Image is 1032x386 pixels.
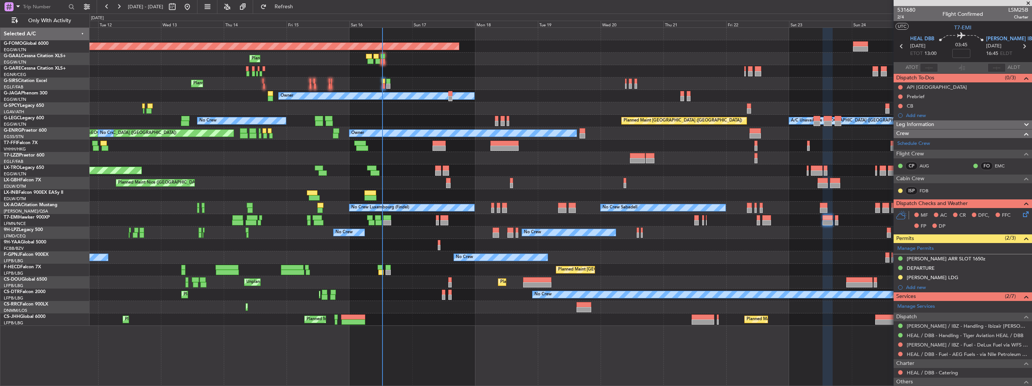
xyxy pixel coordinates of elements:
[4,240,46,245] a: 9H-YAAGlobal 5000
[534,289,552,300] div: No Crew
[939,223,945,230] span: DP
[4,79,47,83] a: G-SIRSCitation Excel
[456,252,473,263] div: No Crew
[4,153,19,158] span: T7-LZZI
[335,227,353,238] div: No Crew
[920,187,936,194] a: FDB
[907,255,985,262] div: [PERSON_NAME] ARR SLOT 1650z
[4,290,46,294] a: CS-DTRFalcon 2000
[789,21,852,27] div: Sat 23
[4,315,46,319] a: CS-JHHGlobal 6000
[4,141,17,145] span: T7-FFI
[907,369,958,376] a: HEAL / DBB - Catering
[246,277,370,288] div: Unplanned Maint [GEOGRAPHIC_DATA] ([GEOGRAPHIC_DATA])
[907,342,1028,348] a: [PERSON_NAME] / IBZ - Fuel - DeLux Fuel via WFS - [PERSON_NAME] / IBZ
[4,215,18,220] span: T7-EMI
[940,212,947,219] span: AC
[161,21,224,27] div: Wed 13
[4,116,20,120] span: G-LEGC
[287,21,349,27] div: Fri 15
[4,153,44,158] a: T7-LZZIPraetor 600
[907,265,935,271] div: DEPARTURE
[4,41,23,46] span: G-FOMO
[199,115,217,126] div: No Crew
[4,190,18,195] span: LX-INB
[954,24,971,32] span: T7-EMI
[100,128,117,139] div: No Crew
[895,23,909,30] button: UTC
[978,212,990,219] span: DFC,
[4,66,21,71] span: G-GARE
[23,1,66,12] input: Trip Number
[4,228,19,232] span: 9H-LPZ
[907,84,967,90] div: API [GEOGRAPHIC_DATA]
[4,221,26,226] a: LFMN/NCE
[663,21,726,27] div: Thu 21
[4,295,23,301] a: LFPB/LBG
[897,245,934,252] a: Manage Permits
[4,41,49,46] a: G-FOMOGlobal 6000
[1008,64,1020,71] span: ALDT
[4,122,26,127] a: EGGW/LTN
[4,233,26,239] a: LFMD/CEQ
[4,103,44,108] a: G-SPCYLegacy 650
[98,21,161,27] div: Tue 12
[4,171,26,177] a: EGGW/LTN
[4,320,23,326] a: LFPB/LBG
[4,203,21,207] span: LX-AOA
[1008,14,1028,20] span: Charter
[4,246,24,251] a: FCBB/BZV
[4,302,20,307] span: CS-RRC
[4,103,20,108] span: G-SPCY
[906,64,918,71] span: ATOT
[475,21,538,27] div: Mon 18
[907,274,958,281] div: [PERSON_NAME] LDG
[747,314,865,325] div: Planned Maint [GEOGRAPHIC_DATA] ([GEOGRAPHIC_DATA])
[4,54,66,58] a: G-GAALCessna Citation XLS+
[4,128,21,133] span: G-ENRG
[896,175,924,183] span: Cabin Crew
[896,313,917,321] span: Dispatch
[4,208,48,214] a: [PERSON_NAME]/QSA
[4,203,58,207] a: LX-AOACitation Mustang
[4,252,20,257] span: F-GPNJ
[4,228,43,232] a: 9H-LPZLegacy 500
[1005,74,1016,82] span: (0/3)
[942,10,983,18] div: Flight Confirmed
[986,43,1002,50] span: [DATE]
[896,129,909,138] span: Crew
[524,227,541,238] div: No Crew
[896,150,924,158] span: Flight Crew
[558,264,677,275] div: Planned Maint [GEOGRAPHIC_DATA] ([GEOGRAPHIC_DATA])
[268,4,300,9] span: Refresh
[4,97,26,102] a: EGGW/LTN
[1005,234,1016,242] span: (2/3)
[125,314,243,325] div: Planned Maint [GEOGRAPHIC_DATA] ([GEOGRAPHIC_DATA])
[281,90,293,102] div: Owner
[349,21,412,27] div: Sat 16
[4,91,47,96] a: G-JAGAPhenom 300
[920,163,936,169] a: AUG
[4,308,27,313] a: DNMM/LOS
[910,50,923,58] span: ETOT
[907,351,1028,357] a: HEAL / DBB - Fuel - AEG Fuels - via Nile Petroleum - HEAL
[910,35,934,43] span: HEAL DBB
[791,115,913,126] div: A/C Unavailable [GEOGRAPHIC_DATA] ([GEOGRAPHIC_DATA])
[4,141,38,145] a: T7-FFIFalcon 7X
[924,50,936,58] span: 13:00
[4,91,21,96] span: G-JAGA
[897,14,915,20] span: 2/4
[118,177,202,188] div: Planned Maint Nice ([GEOGRAPHIC_DATA])
[4,290,20,294] span: CS-DTR
[4,66,66,71] a: G-GARECessna Citation XLS+
[4,196,26,202] a: EDLW/DTM
[4,265,41,269] a: F-HECDFalcon 7X
[4,252,49,257] a: F-GPNJFalcon 900EX
[897,140,930,147] a: Schedule Crew
[252,53,279,64] div: Planned Maint
[601,21,663,27] div: Wed 20
[128,3,163,10] span: [DATE] - [DATE]
[538,21,601,27] div: Tue 19
[1005,292,1016,300] span: (2/7)
[4,47,26,53] a: EGGW/LTN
